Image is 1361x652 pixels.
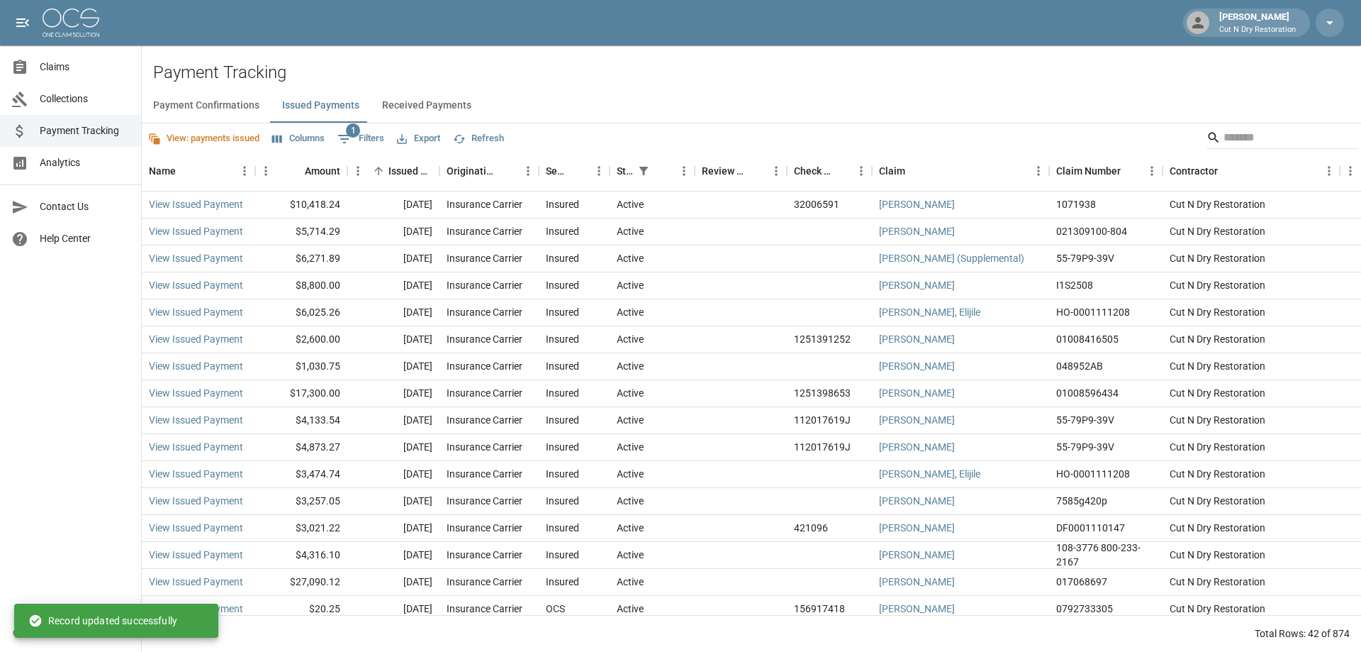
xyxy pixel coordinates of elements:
div: Insurance Carrier [447,413,522,427]
button: Received Payments [371,89,483,123]
button: Refresh [449,128,508,150]
div: 55-79P9-39V [1056,440,1114,454]
div: 421096 [794,521,828,535]
button: Menu [1028,160,1049,182]
div: Cut N Dry Restoration [1163,461,1340,488]
div: [DATE] [347,542,439,569]
button: Menu [1141,160,1163,182]
div: $3,474.74 [255,461,347,488]
div: [DATE] [347,353,439,380]
div: Insured [546,224,579,238]
button: Menu [1318,160,1340,182]
a: [PERSON_NAME] [879,575,955,589]
a: View Issued Payment [149,413,243,427]
a: [PERSON_NAME] [879,278,955,292]
div: 1071938 [1056,197,1096,211]
div: Insured [546,359,579,373]
div: Cut N Dry Restoration [1163,353,1340,380]
div: [PERSON_NAME] [1214,10,1301,35]
span: Help Center [40,231,130,246]
div: Review Status [695,151,787,191]
div: $8,800.00 [255,272,347,299]
div: Active [617,575,644,589]
div: Review Status [702,151,746,191]
div: $2,600.00 [255,326,347,353]
div: Active [617,494,644,508]
div: Cut N Dry Restoration [1163,380,1340,407]
div: Cut N Dry Restoration [1163,299,1340,326]
div: Search [1206,126,1358,152]
div: Active [617,440,644,454]
div: Insurance Carrier [447,332,522,346]
span: 1 [346,123,360,138]
div: [DATE] [347,245,439,272]
div: Check Number [787,151,872,191]
button: Export [393,128,444,150]
div: [DATE] [347,461,439,488]
button: Menu [1340,160,1361,182]
div: $27,090.12 [255,569,347,596]
a: View Issued Payment [149,440,243,454]
div: Cut N Dry Restoration [1163,569,1340,596]
div: Insurance Carrier [447,386,522,400]
button: Menu [517,160,539,182]
div: [DATE] [347,272,439,299]
div: $10,418.24 [255,192,347,219]
div: Cut N Dry Restoration [1163,192,1340,219]
div: $20.25 [255,596,347,623]
div: HO-0001111208 [1056,305,1130,319]
div: Insurance Carrier [447,494,522,508]
div: $1,030.75 [255,353,347,380]
div: OCS [546,602,565,616]
div: Name [149,151,176,191]
div: Active [617,305,644,319]
div: Sent To [546,151,569,191]
div: Insured [546,251,579,265]
div: $4,316.10 [255,542,347,569]
a: [PERSON_NAME] [879,440,955,454]
div: Insured [546,494,579,508]
div: Insurance Carrier [447,251,522,265]
button: Payment Confirmations [142,89,271,123]
div: 01008596434 [1056,386,1119,400]
a: [PERSON_NAME], Elijile [879,305,980,319]
button: Sort [905,161,925,181]
div: © 2025 One Claim Solution [13,626,128,640]
div: Active [617,224,644,238]
a: View Issued Payment [149,467,243,481]
div: dynamic tabs [142,89,1361,123]
div: Insurance Carrier [447,224,522,238]
div: Active [617,197,644,211]
div: Insured [546,575,579,589]
div: Cut N Dry Restoration [1163,326,1340,353]
div: Claim Number [1049,151,1163,191]
div: 112017619J [794,440,851,454]
div: [DATE] [347,380,439,407]
button: Show filters [334,128,388,150]
a: View Issued Payment [149,224,243,238]
div: 048952AB [1056,359,1103,373]
div: Insured [546,413,579,427]
a: [PERSON_NAME] [879,602,955,616]
div: Insured [546,548,579,562]
div: Check Number [794,151,831,191]
div: 55-79P9-39V [1056,251,1114,265]
button: Menu [234,160,255,182]
a: View Issued Payment [149,386,243,400]
div: [DATE] [347,326,439,353]
div: Active [617,251,644,265]
div: Originating From [439,151,539,191]
button: Menu [851,160,872,182]
div: Active [617,332,644,346]
div: Insurance Carrier [447,359,522,373]
div: Insurance Carrier [447,521,522,535]
span: Payment Tracking [40,123,130,138]
div: Insurance Carrier [447,440,522,454]
div: Insured [546,467,579,481]
div: 017068697 [1056,575,1107,589]
button: Sort [831,161,851,181]
button: Sort [285,161,305,181]
button: Sort [1218,161,1238,181]
div: $6,025.26 [255,299,347,326]
a: View Issued Payment [149,251,243,265]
